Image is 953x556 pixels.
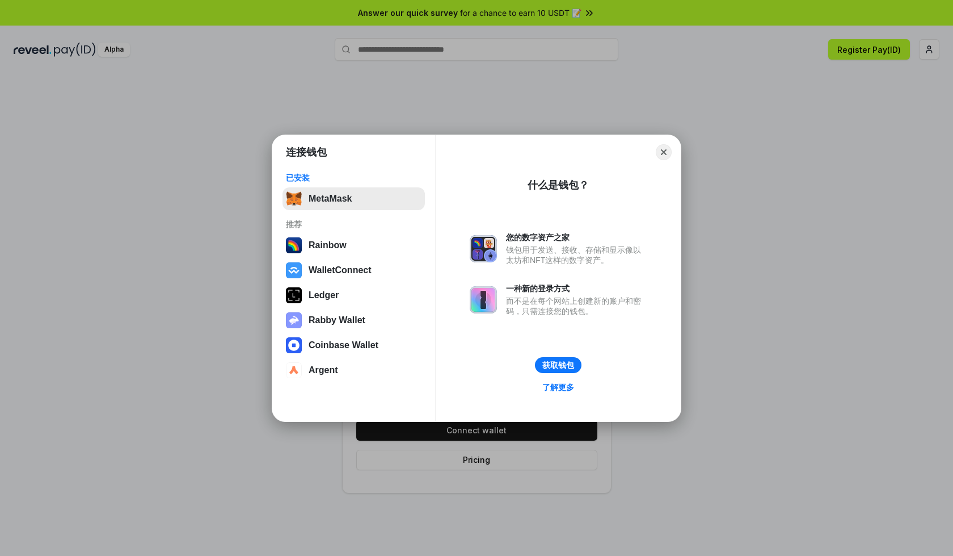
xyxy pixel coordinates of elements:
[470,286,497,313] img: svg+xml,%3Csvg%20xmlns%3D%22http%3A%2F%2Fwww.w3.org%2F2000%2Fsvg%22%20fill%3D%22none%22%20viewBox...
[286,173,421,183] div: 已安装
[286,287,302,303] img: svg+xml,%3Csvg%20xmlns%3D%22http%3A%2F%2Fwww.w3.org%2F2000%2Fsvg%22%20width%3D%2228%22%20height%3...
[542,382,574,392] div: 了解更多
[286,145,327,159] h1: 连接钱包
[309,315,365,325] div: Rabby Wallet
[286,312,302,328] img: svg+xml,%3Csvg%20xmlns%3D%22http%3A%2F%2Fwww.w3.org%2F2000%2Fsvg%22%20fill%3D%22none%22%20viewBox...
[286,262,302,278] img: svg+xml,%3Csvg%20width%3D%2228%22%20height%3D%2228%22%20viewBox%3D%220%200%2028%2028%22%20fill%3D...
[309,265,372,275] div: WalletConnect
[286,362,302,378] img: svg+xml,%3Csvg%20width%3D%2228%22%20height%3D%2228%22%20viewBox%3D%220%200%2028%2028%22%20fill%3D...
[506,245,647,265] div: 钱包用于发送、接收、存储和显示像以太坊和NFT这样的数字资产。
[309,365,338,375] div: Argent
[506,232,647,243] div: 您的数字资产之家
[286,237,302,253] img: svg+xml,%3Csvg%20width%3D%22120%22%20height%3D%22120%22%20viewBox%3D%220%200%20120%20120%22%20fil...
[282,259,425,282] button: WalletConnect
[309,194,352,204] div: MetaMask
[506,283,647,294] div: 一种新的登录方式
[286,219,421,229] div: 推荐
[528,178,589,192] div: 什么是钱包？
[309,240,347,250] div: Rainbow
[282,187,425,210] button: MetaMask
[282,234,425,257] button: Rainbow
[535,380,581,395] a: 了解更多
[282,359,425,382] button: Argent
[656,144,672,160] button: Close
[282,284,425,307] button: Ledger
[506,296,647,316] div: 而不是在每个网站上创建新的账户和密码，只需连接您的钱包。
[286,191,302,207] img: svg+xml,%3Csvg%20fill%3D%22none%22%20height%3D%2233%22%20viewBox%3D%220%200%2035%2033%22%20width%...
[282,334,425,357] button: Coinbase Wallet
[286,337,302,353] img: svg+xml,%3Csvg%20width%3D%2228%22%20height%3D%2228%22%20viewBox%3D%220%200%2028%2028%22%20fill%3D...
[309,340,378,350] div: Coinbase Wallet
[282,309,425,332] button: Rabby Wallet
[309,290,339,300] div: Ledger
[470,235,497,262] img: svg+xml,%3Csvg%20xmlns%3D%22http%3A%2F%2Fwww.w3.org%2F2000%2Fsvg%22%20fill%3D%22none%22%20viewBox...
[542,360,574,370] div: 获取钱包
[535,357,581,373] button: 获取钱包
